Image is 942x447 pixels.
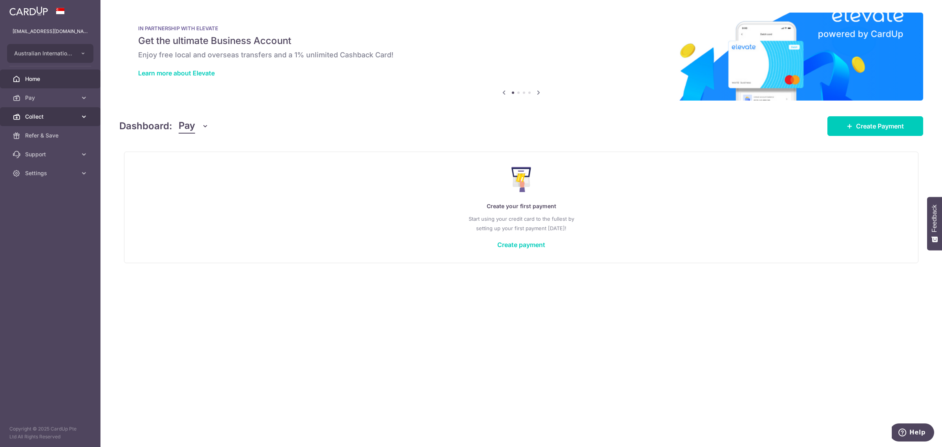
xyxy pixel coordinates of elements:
[138,25,904,31] p: IN PARTNERSHIP WITH ELEVATE
[497,241,545,249] a: Create payment
[25,113,77,121] span: Collect
[138,69,215,77] a: Learn more about Elevate
[856,121,904,131] span: Create Payment
[931,205,938,232] span: Feedback
[927,197,942,250] button: Feedback - Show survey
[119,119,172,133] h4: Dashboard:
[140,202,902,211] p: Create your first payment
[25,132,77,139] span: Refer & Save
[25,150,77,158] span: Support
[179,119,195,134] span: Pay
[138,50,904,60] h6: Enjoy free local and overseas transfers and a 1% unlimited Cashback Card!
[25,75,77,83] span: Home
[9,6,48,16] img: CardUp
[179,119,209,134] button: Pay
[511,167,531,192] img: Make Payment
[25,169,77,177] span: Settings
[13,27,88,35] p: [EMAIL_ADDRESS][DOMAIN_NAME]
[827,116,923,136] a: Create Payment
[14,49,72,57] span: Australian International School Pte Ltd
[25,94,77,102] span: Pay
[119,13,923,101] img: Renovation banner
[138,35,904,47] h5: Get the ultimate Business Account
[140,214,902,233] p: Start using your credit card to the fullest by setting up your first payment [DATE]!
[892,423,934,443] iframe: Opens a widget where you can find more information
[7,44,93,63] button: Australian International School Pte Ltd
